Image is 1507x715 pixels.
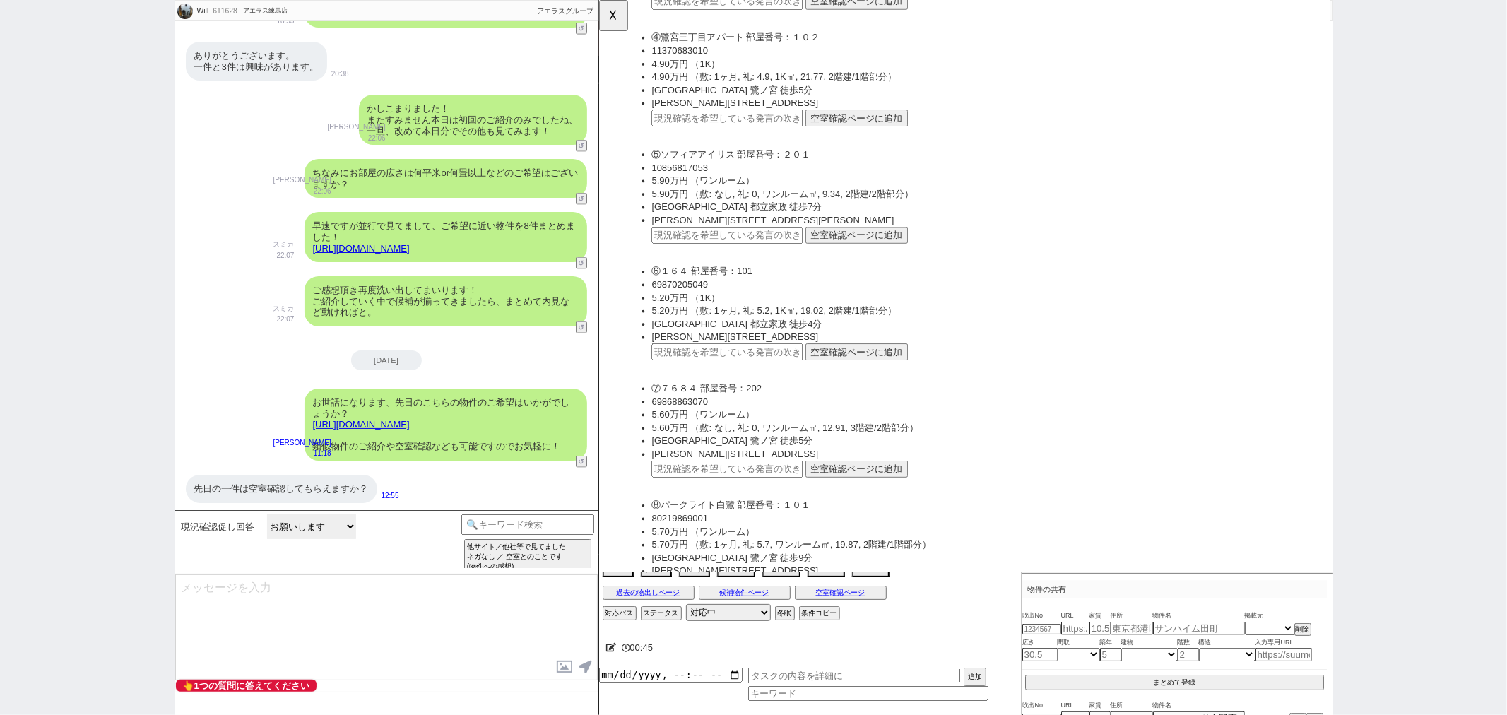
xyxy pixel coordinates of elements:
li: 80219869001 [57,550,775,565]
p: 22:07 [273,250,295,261]
button: 追加 [964,668,986,686]
span: 間取 [1058,637,1100,649]
li: [GEOGRAPHIC_DATA] 都立家政 徒歩4分 [57,341,775,355]
input: 現況確認を希望している発言の吹き出し番号 [57,495,219,514]
div: お世話になります、先日のこちらの物件のご希望はいかがでしょうか？ 類似物件のご紹介や空室確認なども可能ですのでお気軽に！ [305,389,587,461]
p: 22:06 [273,186,331,197]
li: ⑤ソフィアアイリス 部屋番号：２０１ [57,159,775,173]
input: 10.5 [1089,622,1111,635]
li: 5.20万円 （敷: 1ヶ月, 礼: 5.2, 1K㎡, 19.02, 2階建/1階部分） [57,327,775,341]
li: ⑥１６４ 部屋番号：101 [57,285,775,299]
div: ありがとうございます。 一件と3件は興味があります。 [186,42,327,81]
div: 611628 [208,6,240,17]
input: タスクの内容を詳細に [748,668,960,683]
p: 22:06 [328,133,386,144]
span: 住所 [1111,610,1153,622]
a: [URL][DOMAIN_NAME] [313,419,410,430]
span: 家賃 [1089,700,1111,711]
div: 早速ですが並行で見てまして、ご希望に近い物件を8件まとめました！ [305,212,587,262]
input: 現況確認を希望している発言の吹き出し番号 [57,370,219,388]
div: [DATE] [351,350,422,370]
div: かしこまりました！ またすみません本日は初回のご紹介のみでしたね、 一旦、改めて本日分でその他も見てみます！ [359,95,587,145]
input: 🔍キーワード検索 [461,514,595,535]
li: 5.90万円 （敷: なし, 礼: 0, ワンルーム㎡, 9.34, 2階建/2階部分） [57,201,775,215]
p: 20:38 [331,69,349,80]
span: 入力専用URL [1255,637,1312,649]
span: 家賃 [1089,610,1111,622]
li: 4.90万円 （敷: 1ヶ月, 礼: 4.9, 1K㎡, 21.77, 2階建/1階部分） [57,76,775,90]
p: [PERSON_NAME] [273,175,331,186]
li: [PERSON_NAME][STREET_ADDRESS][PERSON_NAME] [57,230,775,244]
span: アエラスグループ [538,7,594,15]
span: 物件名 [1153,610,1245,622]
div: ご感想頂き再度洗い出してまいります！ ご紹介していく中で候補が揃ってきましたら、まとめて内見など動ければと。 [305,276,587,326]
button: ↺ [576,23,587,35]
li: 5.60万円 （敷: なし, 礼: 0, ワンルーム㎡, 12.91, 3階建/2階部分） [57,453,775,467]
button: ↺ [576,456,587,468]
span: 築年 [1100,637,1121,649]
p: 11:18 [273,448,331,459]
button: 過去の物出しページ [603,586,695,600]
button: ↺ [576,193,587,205]
span: 階数 [1178,637,1199,649]
li: [PERSON_NAME][STREET_ADDRESS] [57,355,775,370]
li: ⑧パークライト白鷺 部屋番号：１０１ [57,536,775,550]
input: 現況確認を希望している発言の吹き出し番号 [57,244,219,262]
li: 69868863070 [57,425,775,439]
span: URL [1061,700,1089,711]
button: 空室確認ページ [795,586,887,600]
li: ④鷺宮三丁目アパート 部屋番号：１０２ [57,33,775,47]
span: URL [1061,610,1089,622]
span: 吹出No [1022,610,1061,622]
li: 5.70万円 （ワンルーム） [57,565,775,579]
span: 吹出No [1022,700,1061,711]
span: 住所 [1111,700,1153,711]
button: ↺ [576,257,587,269]
button: 空室確認ページに追加 [222,118,332,136]
li: [GEOGRAPHIC_DATA] 都立家政 徒歩7分 [57,215,775,230]
div: アエラス練馬店 [243,6,288,17]
li: 5.60万円 （ワンルーム） [57,439,775,453]
li: 5.70万円 （敷: 1ヶ月, 礼: 5.7, ワンルーム㎡, 19.87, 2階建/1階部分） [57,579,775,593]
button: 対応パス [603,606,637,620]
span: 現況確認促し回答 [182,521,255,533]
li: 5.20万円 （1K） [57,313,775,327]
li: 10856817053 [57,173,775,187]
p: 18:53 [273,16,295,27]
span: 00:45 [630,642,654,653]
button: 条件コピー [799,606,840,620]
div: ちなみにお部屋の広さは何平米or何畳以上などのご希望はございますか？ [305,159,587,198]
li: [GEOGRAPHIC_DATA] 鷺ノ宮 徒歩9分 [57,593,775,607]
a: [URL][DOMAIN_NAME] [313,243,410,254]
input: 5 [1100,648,1121,661]
p: スミカ [273,239,295,250]
p: 12:55 [382,490,399,502]
p: スミカ [273,303,295,314]
li: [GEOGRAPHIC_DATA] 鷺ノ宮 徒歩5分 [57,90,775,104]
button: 冬眠 [775,606,795,620]
button: 他サイト／他社等で見てました ネガなし ／ 空室とのことです (物件への感想) [464,539,592,574]
div: 先日の一件は空室確認してもらえますか？ [186,475,377,503]
button: 削除 [1294,623,1311,636]
img: 0hPRsBNq2MD31eOxwgsAJxAi5rDBd9SlZvdQhDT2s4AUo3A0l7c1pAGWpsWUtjDRx-dg0SGW4_Uk5SKHgbQG3zSVkLUUpnD0w... [177,4,193,19]
input: サンハイム田町 [1153,622,1245,635]
input: キーワード [748,686,988,701]
div: Will [195,6,209,17]
span: 物件名 [1153,700,1245,711]
button: 候補物件ページ [699,586,791,600]
p: 22:07 [273,314,295,325]
button: 空室確認ページに追加 [222,244,332,262]
li: [PERSON_NAME][STREET_ADDRESS] [57,481,775,495]
p: [PERSON_NAME] [273,437,331,449]
li: [PERSON_NAME][STREET_ADDRESS] [57,607,775,621]
li: 4.90万円 （1K） [57,61,775,76]
input: 30.5 [1022,648,1058,661]
button: 空室確認ページに追加 [222,370,332,388]
input: https://suumo.jp/chintai/jnc_000022489271 [1255,648,1312,661]
button: ステータス [641,606,682,620]
span: 広さ [1022,637,1058,649]
p: 物件の共有 [1022,581,1327,598]
span: 掲載元 [1245,610,1264,622]
button: 空室確認ページに追加 [222,495,332,514]
input: 東京都港区海岸３ [1111,622,1153,635]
